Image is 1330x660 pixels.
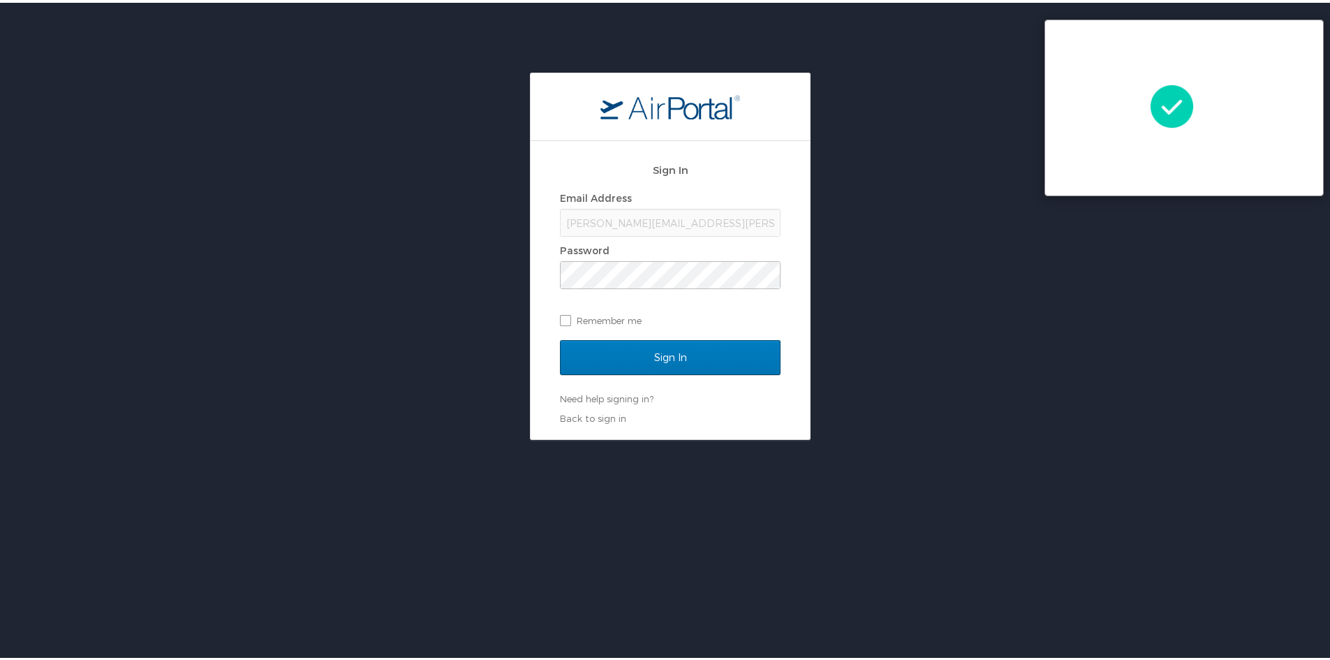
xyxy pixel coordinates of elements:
a: Back to sign in [560,410,626,421]
label: Remember me [560,307,781,328]
a: Need help signing in? [560,390,653,402]
label: Email Address [560,189,632,201]
span: Success [1149,81,1222,126]
h2: Sign In [560,159,781,175]
img: logo [600,91,740,117]
input: Sign In [560,337,781,372]
label: Password [560,242,609,254]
